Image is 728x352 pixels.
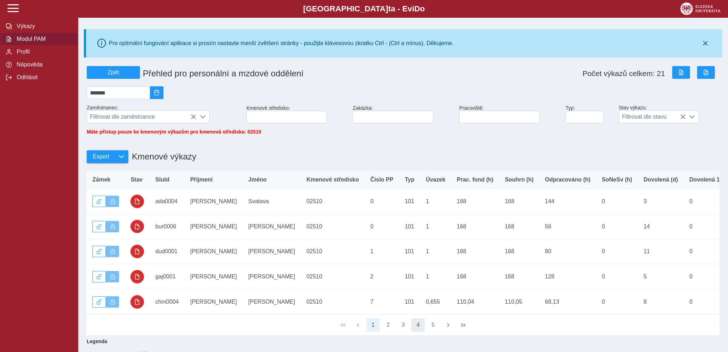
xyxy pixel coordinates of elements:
button: Odemknout výkaz. [92,296,106,308]
td: 101 [399,264,420,289]
div: Typ: [563,102,616,126]
span: Výkazy [15,23,72,29]
td: 80 [539,239,596,264]
td: 0 [596,239,638,264]
td: 168 [499,264,539,289]
td: bur0006 [150,214,184,239]
button: 4 [411,318,425,332]
td: 0,655 [420,289,451,314]
span: Máte přístup pouze ke kmenovým výkazům pro kmenová střediska: 02510 [87,129,261,135]
span: Profil [15,49,72,55]
td: 168 [499,239,539,264]
h1: Přehled pro personální a mzdové oddělení [140,66,459,81]
span: Export [93,153,109,160]
b: [GEOGRAPHIC_DATA] a - Evi [21,4,707,13]
td: gaj0001 [150,264,184,289]
span: t [388,4,391,13]
td: [PERSON_NAME] [184,239,243,264]
td: [PERSON_NAME] [243,264,301,289]
td: 7 [365,289,399,314]
td: [PERSON_NAME] [184,289,243,314]
td: 0 [365,189,399,214]
button: Výkaz uzamčen. [106,271,119,282]
td: 2 [365,264,399,289]
button: uzamčeno [130,270,144,283]
td: 168 [451,239,499,264]
span: Filtrovat dle stavu [619,111,686,123]
span: Souhrn (h) [505,177,534,183]
span: Odpracováno (h) [545,177,590,183]
span: Dovolená (d) [643,177,678,183]
td: 0 [596,289,638,314]
td: 0 [596,214,638,239]
button: Výkaz uzamčen. [106,246,119,257]
span: Zpět [90,69,137,76]
td: 144 [539,189,596,214]
span: Odhlásit [15,74,72,81]
td: [PERSON_NAME] [243,289,301,314]
button: uzamčeno [130,295,144,309]
td: 110,05 [499,289,539,314]
button: Zpět [87,66,140,79]
td: 8 [638,289,684,314]
td: 5 [638,264,684,289]
td: dud0001 [150,239,184,264]
span: Zámek [92,177,111,183]
td: 101 [399,189,420,214]
td: 1 [365,239,399,264]
td: chm0004 [150,289,184,314]
span: Filtrovat dle zaměstnance [87,111,196,123]
button: Odemknout výkaz. [92,246,106,257]
button: Odemknout výkaz. [92,221,106,232]
button: uzamčeno [130,245,144,258]
button: 2 [381,318,395,332]
button: 2025/08 [150,86,164,99]
span: Číslo PP [370,177,394,183]
span: Úvazek [426,177,445,183]
span: Typ [405,177,414,183]
button: Odemknout výkaz. [92,196,106,207]
span: SluId [155,177,169,183]
td: 1 [420,189,451,214]
td: [PERSON_NAME] [184,264,243,289]
td: 56 [539,214,596,239]
button: Export do Excelu [672,66,690,79]
td: [PERSON_NAME] [243,214,301,239]
h1: Kmenové výkazy [128,148,196,165]
div: Kmenové středisko: [243,102,350,126]
span: o [420,4,425,13]
div: Zaměstnanec: [84,102,243,126]
td: Svatava [243,189,301,214]
button: uzamčeno [130,220,144,233]
button: Export [87,150,115,163]
img: logo_web_su.png [680,2,721,15]
td: 11 [638,239,684,264]
td: 3 [638,189,684,214]
td: 02510 [301,289,365,314]
b: Legenda [84,336,717,347]
td: [PERSON_NAME] [184,189,243,214]
button: Odemknout výkaz. [92,271,106,282]
td: 02510 [301,264,365,289]
td: [PERSON_NAME] [184,214,243,239]
td: 02510 [301,239,365,264]
span: Příjmení [190,177,213,183]
span: Prac. fond (h) [457,177,493,183]
td: 168 [451,189,499,214]
td: ada0004 [150,189,184,214]
button: Export do PDF [697,66,715,79]
td: 101 [399,214,420,239]
button: Výkaz uzamčen. [106,196,119,207]
td: 0 [365,214,399,239]
td: 110,04 [451,289,499,314]
span: Počet výkazů celkem: 21 [583,69,665,78]
td: [PERSON_NAME] [243,239,301,264]
td: 101 [399,239,420,264]
td: 1 [420,239,451,264]
span: Kmenové středisko [306,177,359,183]
div: Pracoviště: [456,102,563,126]
div: Pro optimální fungování aplikace si prosím nastavte menší zvětšení stránky - použijte klávesovou ... [109,40,454,47]
span: Modul PAM [15,36,72,42]
span: Stav [130,177,143,183]
td: 101 [399,289,420,314]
